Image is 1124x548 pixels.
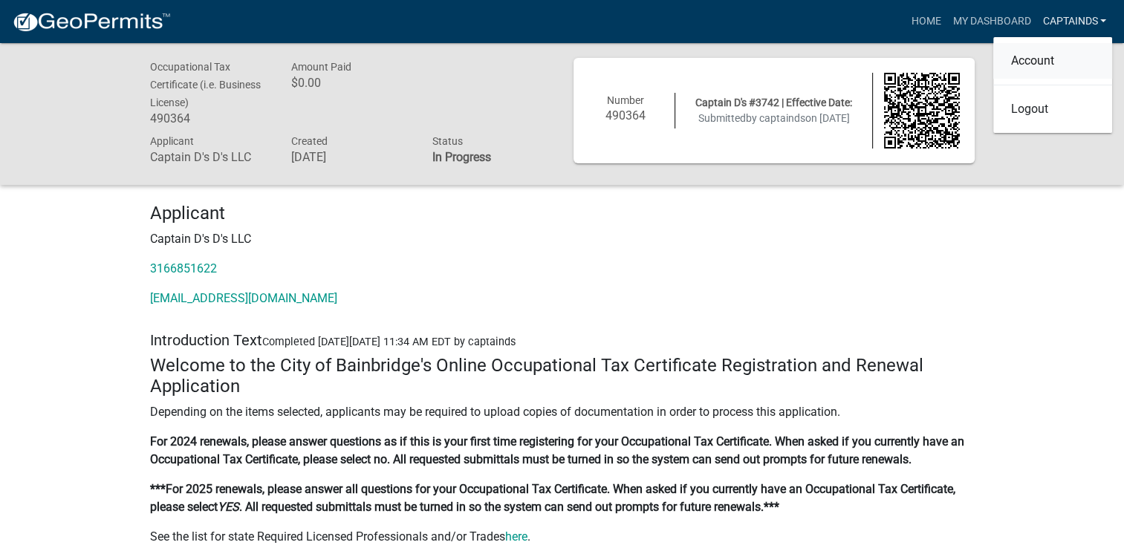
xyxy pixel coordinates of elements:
[150,482,955,514] strong: ***For 2025 renewals, please answer all questions for your Occupational Tax Certificate. When ask...
[607,94,644,106] span: Number
[150,434,964,466] strong: For 2024 renewals, please answer questions as if this is your first time registering for your Occ...
[290,150,409,164] h6: [DATE]
[505,529,527,544] a: here
[884,73,960,149] img: QR code
[1036,7,1112,36] a: captainds
[150,528,975,546] p: See the list for state Required Licensed Professionals and/or Trades .
[746,112,805,124] span: by captainds
[150,355,975,398] h4: Welcome to the City of Bainbridge's Online Occupational Tax Certificate Registration and Renewal ...
[150,135,194,147] span: Applicant
[946,7,1036,36] a: My Dashboard
[150,403,975,421] p: Depending on the items selected, applicants may be required to upload copies of documentation in ...
[262,336,516,348] span: Completed [DATE][DATE] 11:34 AM EDT by captainds
[150,203,975,224] h4: Applicant
[905,7,946,36] a: Home
[150,261,217,275] a: 3166851622
[150,331,975,349] h5: Introduction Text
[432,135,462,147] span: Status
[150,150,269,164] h6: Captain D's D's LLC
[150,291,337,305] a: [EMAIL_ADDRESS][DOMAIN_NAME]
[588,108,664,123] h6: 490364
[150,61,261,108] span: Occupational Tax Certificate (i.e. Business License)
[218,500,239,514] strong: YES
[290,61,351,73] span: Amount Paid
[239,500,779,514] strong: . All requested submittals must be turned in so the system can send out prompts for future renewa...
[150,230,975,248] p: Captain D's D's LLC
[290,135,327,147] span: Created
[993,91,1112,127] a: Logout
[290,76,409,90] h6: $0.00
[432,150,490,164] strong: In Progress
[150,111,269,125] h6: 490364
[993,43,1112,79] a: Account
[993,37,1112,133] div: captainds
[698,112,850,124] span: Submitted on [DATE]
[695,97,852,108] span: Captain D's #3742 | Effective Date:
